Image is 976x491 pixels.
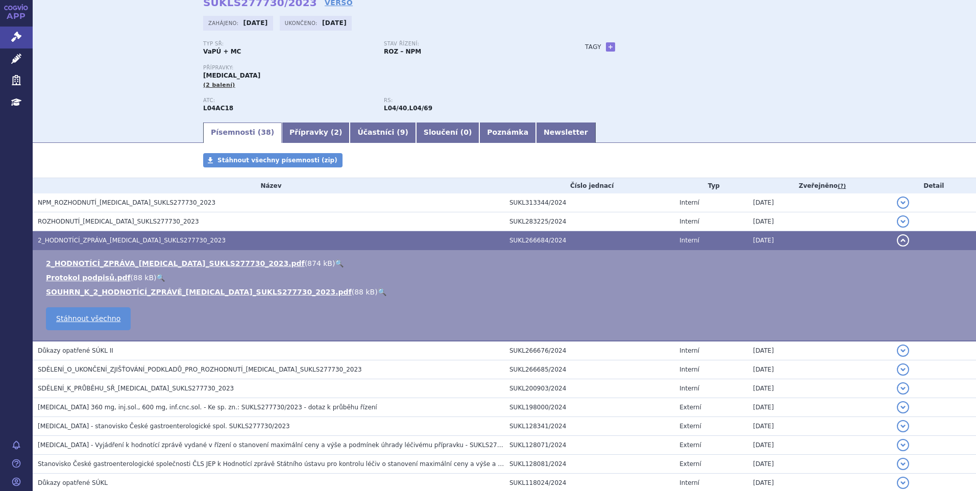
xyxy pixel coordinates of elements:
[748,455,891,474] td: [DATE]
[354,288,375,296] span: 88 kB
[416,122,479,143] a: Sloučení (0)
[504,398,674,417] td: SUKL198000/2024
[838,183,846,190] abbr: (?)
[897,215,909,228] button: detail
[243,19,268,27] strong: [DATE]
[679,199,699,206] span: Interní
[38,460,725,468] span: Stanovisko České gastroenterologické společnosti ČLS JEP k Hodnotící zprávě Státního ústavu pro k...
[203,82,235,88] span: (2 balení)
[897,439,909,451] button: detail
[679,441,701,449] span: Externí
[463,128,469,136] span: 0
[335,259,344,267] a: 🔍
[897,401,909,413] button: detail
[504,417,674,436] td: SUKL128341/2024
[897,363,909,376] button: detail
[38,423,290,430] span: SKYRIZI - stanovisko České gastroenterologické spol. SUKLS277730/2023
[748,178,891,193] th: Zveřejněno
[479,122,536,143] a: Poznámka
[208,19,240,27] span: Zahájeno:
[504,212,674,231] td: SUKL283225/2024
[897,345,909,357] button: detail
[504,360,674,379] td: SUKL266685/2024
[203,105,233,112] strong: RISANKIZUMAB
[38,237,226,244] span: 2_HODNOTÍCÍ_ZPRÁVA_SKYRIZI_SUKLS277730_2023
[334,128,339,136] span: 2
[679,347,699,354] span: Interní
[203,72,260,79] span: [MEDICAL_DATA]
[38,479,108,486] span: Důkazy opatřené SÚKL
[203,153,343,167] a: Stáhnout všechny písemnosti (zip)
[897,197,909,209] button: detail
[679,366,699,373] span: Interní
[748,212,891,231] td: [DATE]
[282,122,350,143] a: Přípravky (2)
[46,307,131,330] a: Stáhnout všechno
[504,455,674,474] td: SUKL128081/2024
[384,48,421,55] strong: ROZ – NPM
[748,417,891,436] td: [DATE]
[203,48,241,55] strong: VaPÚ + MC
[679,385,699,392] span: Interní
[409,105,432,112] strong: risankizumab o síle 360 mg a 600 mg
[384,97,554,104] p: RS:
[46,287,966,297] li: ( )
[897,420,909,432] button: detail
[46,258,966,268] li: ( )
[748,398,891,417] td: [DATE]
[350,122,416,143] a: Účastníci (9)
[400,128,405,136] span: 9
[892,178,976,193] th: Detail
[748,341,891,360] td: [DATE]
[203,122,282,143] a: Písemnosti (38)
[38,199,215,206] span: NPM_ROZHODNUTÍ_SKYRIZI_SUKLS277730_2023
[504,436,674,455] td: SUKL128071/2024
[679,218,699,225] span: Interní
[585,41,601,53] h3: Tagy
[133,274,154,282] span: 88 kB
[748,436,891,455] td: [DATE]
[674,178,748,193] th: Typ
[322,19,347,27] strong: [DATE]
[606,42,615,52] a: +
[46,274,131,282] a: Protokol podpisů.pdf
[46,259,305,267] a: 2_HODNOTÍCÍ_ZPRÁVA_[MEDICAL_DATA]_SUKLS277730_2023.pdf
[285,19,320,27] span: Ukončeno:
[679,404,701,411] span: Externí
[384,41,554,47] p: Stav řízení:
[38,441,530,449] span: SKYRIZI - Vyjádření k hodnotící zprávě vydané v řízení o stanovení maximální ceny a výše a podmín...
[504,178,674,193] th: Číslo jednací
[38,347,113,354] span: Důkazy opatřené SÚKL II
[261,128,271,136] span: 38
[748,231,891,250] td: [DATE]
[38,218,199,225] span: ROZHODNUTÍ_SKYRIZI_SUKLS277730_2023
[38,366,362,373] span: SDĚLENÍ_O_UKONČENÍ_ZJIŠŤOVÁNÍ_PODKLADŮ_PRO_ROZHODNUTÍ_SKYRIZI_SUKLS277730_2023
[897,382,909,395] button: detail
[46,273,966,283] li: ( )
[378,288,386,296] a: 🔍
[38,404,377,411] span: Skyrizi 360 mg, inj.sol., 600 mg, inf.cnc.sol. - Ke sp. zn.: SUKLS277730/2023 - dotaz k průběhu ř...
[384,97,565,113] div: ,
[504,379,674,398] td: SUKL200903/2024
[203,41,374,47] p: Typ SŘ:
[679,460,701,468] span: Externí
[748,379,891,398] td: [DATE]
[33,178,504,193] th: Název
[679,479,699,486] span: Interní
[307,259,332,267] span: 874 kB
[156,274,165,282] a: 🔍
[384,105,407,112] strong: secukinumab, ixekizumab, brodalumab, guselkumab a risankizumab
[38,385,234,392] span: SDĚLENÍ_K_PRŮBĚHU_SŘ_SKYRIZI_SUKLS277730_2023
[504,341,674,360] td: SUKL266676/2024
[897,477,909,489] button: detail
[748,193,891,212] td: [DATE]
[203,65,565,71] p: Přípravky:
[504,231,674,250] td: SUKL266684/2024
[217,157,337,164] span: Stáhnout všechny písemnosti (zip)
[679,237,699,244] span: Interní
[897,458,909,470] button: detail
[536,122,596,143] a: Newsletter
[504,193,674,212] td: SUKL313344/2024
[203,97,374,104] p: ATC:
[46,288,352,296] a: SOUHRN_K_2_HODNOTÍCÍ_ZPRÁVĚ_[MEDICAL_DATA]_SUKLS277730_2023.pdf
